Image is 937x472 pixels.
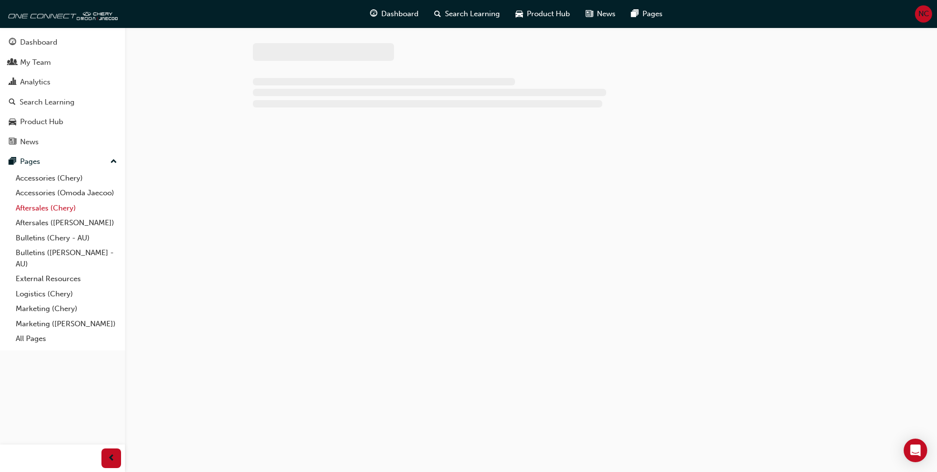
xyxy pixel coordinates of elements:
button: Pages [4,153,121,171]
a: Aftersales ([PERSON_NAME]) [12,215,121,231]
span: guage-icon [9,38,16,47]
span: News [597,8,616,20]
a: Bulletins ([PERSON_NAME] - AU) [12,245,121,271]
button: NC [915,5,932,23]
button: DashboardMy TeamAnalyticsSearch LearningProduct HubNews [4,31,121,153]
a: All Pages [12,331,121,346]
div: Open Intercom Messenger [904,439,927,462]
span: pages-icon [9,157,16,166]
div: My Team [20,57,51,68]
span: Pages [642,8,663,20]
a: My Team [4,53,121,72]
span: up-icon [110,156,117,168]
a: Search Learning [4,93,121,111]
a: External Resources [12,271,121,287]
a: search-iconSearch Learning [426,4,508,24]
a: Logistics (Chery) [12,287,121,302]
a: News [4,133,121,151]
a: car-iconProduct Hub [508,4,578,24]
div: Dashboard [20,37,57,48]
span: prev-icon [108,452,115,465]
img: oneconnect [5,4,118,24]
a: Bulletins (Chery - AU) [12,231,121,246]
span: guage-icon [370,8,377,20]
span: Dashboard [381,8,419,20]
a: Marketing (Chery) [12,301,121,316]
span: search-icon [9,98,16,107]
span: search-icon [434,8,441,20]
a: Aftersales (Chery) [12,201,121,216]
span: news-icon [9,138,16,147]
a: news-iconNews [578,4,623,24]
span: pages-icon [631,8,639,20]
span: news-icon [586,8,593,20]
div: News [20,136,39,148]
a: Product Hub [4,113,121,131]
a: Accessories (Omoda Jaecoo) [12,185,121,201]
span: chart-icon [9,78,16,87]
a: Marketing ([PERSON_NAME]) [12,316,121,332]
a: Dashboard [4,33,121,52]
span: Search Learning [445,8,500,20]
a: guage-iconDashboard [362,4,426,24]
div: Product Hub [20,116,63,128]
div: Analytics [20,77,50,88]
a: Accessories (Chery) [12,171,121,186]
a: pages-iconPages [623,4,670,24]
span: car-icon [9,118,16,127]
span: Product Hub [527,8,570,20]
div: Search Learning [20,97,74,108]
div: Pages [20,156,40,167]
a: Analytics [4,73,121,91]
span: people-icon [9,58,16,67]
span: car-icon [516,8,523,20]
span: NC [918,8,929,20]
